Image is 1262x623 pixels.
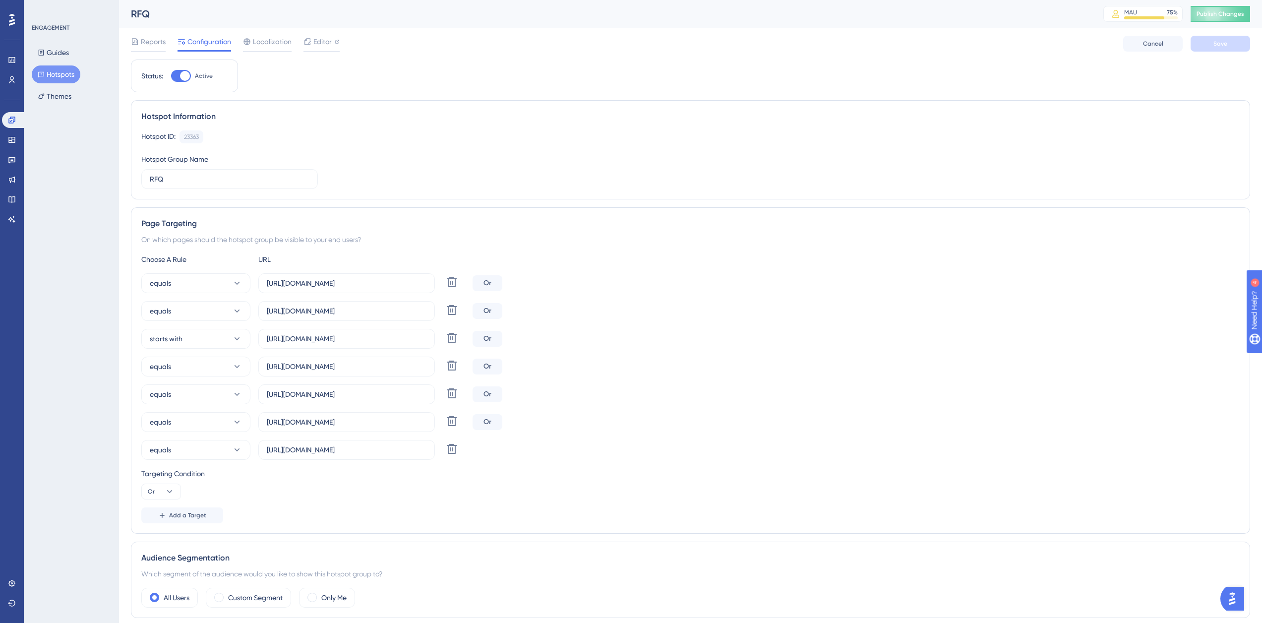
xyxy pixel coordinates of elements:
[32,24,69,32] div: ENGAGEMENT
[150,277,171,289] span: equals
[267,278,426,289] input: yourwebsite.com/path
[195,72,213,80] span: Active
[150,305,171,317] span: equals
[141,484,181,499] button: Or
[141,412,250,432] button: equals
[150,333,182,345] span: starts with
[258,253,367,265] div: URL
[69,5,72,13] div: 4
[141,357,250,376] button: equals
[313,36,332,48] span: Editor
[141,36,166,48] span: Reports
[253,36,292,48] span: Localization
[473,275,502,291] div: Or
[141,329,250,349] button: starts with
[473,303,502,319] div: Or
[141,440,250,460] button: equals
[473,414,502,430] div: Or
[141,468,1240,480] div: Targeting Condition
[141,111,1240,123] div: Hotspot Information
[1167,8,1178,16] div: 75 %
[267,333,426,344] input: yourwebsite.com/path
[141,253,250,265] div: Choose A Rule
[1124,8,1137,16] div: MAU
[141,70,163,82] div: Status:
[141,384,250,404] button: equals
[1220,584,1250,614] iframe: UserGuiding AI Assistant Launcher
[473,331,502,347] div: Or
[23,2,62,14] span: Need Help?
[131,7,1079,21] div: RFQ
[184,133,199,141] div: 23363
[1191,36,1250,52] button: Save
[1213,40,1227,48] span: Save
[187,36,231,48] span: Configuration
[267,389,426,400] input: yourwebsite.com/path
[1123,36,1183,52] button: Cancel
[1197,10,1244,18] span: Publish Changes
[228,592,283,604] label: Custom Segment
[141,568,1240,580] div: Which segment of the audience would you like to show this hotspot group to?
[150,388,171,400] span: equals
[141,273,250,293] button: equals
[321,592,347,604] label: Only Me
[169,511,206,519] span: Add a Target
[267,306,426,316] input: yourwebsite.com/path
[1143,40,1163,48] span: Cancel
[150,174,309,185] input: Type your Hotspot Group Name here
[141,301,250,321] button: equals
[150,416,171,428] span: equals
[141,130,176,143] div: Hotspot ID:
[267,444,426,455] input: yourwebsite.com/path
[267,417,426,428] input: yourwebsite.com/path
[164,592,189,604] label: All Users
[141,552,1240,564] div: Audience Segmentation
[1191,6,1250,22] button: Publish Changes
[141,218,1240,230] div: Page Targeting
[141,153,208,165] div: Hotspot Group Name
[267,361,426,372] input: yourwebsite.com/path
[150,444,171,456] span: equals
[150,361,171,373] span: equals
[32,87,77,105] button: Themes
[141,507,223,523] button: Add a Target
[32,65,80,83] button: Hotspots
[473,386,502,402] div: Or
[141,234,1240,246] div: On which pages should the hotspot group be visible to your end users?
[148,488,155,496] span: Or
[32,44,75,62] button: Guides
[473,359,502,374] div: Or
